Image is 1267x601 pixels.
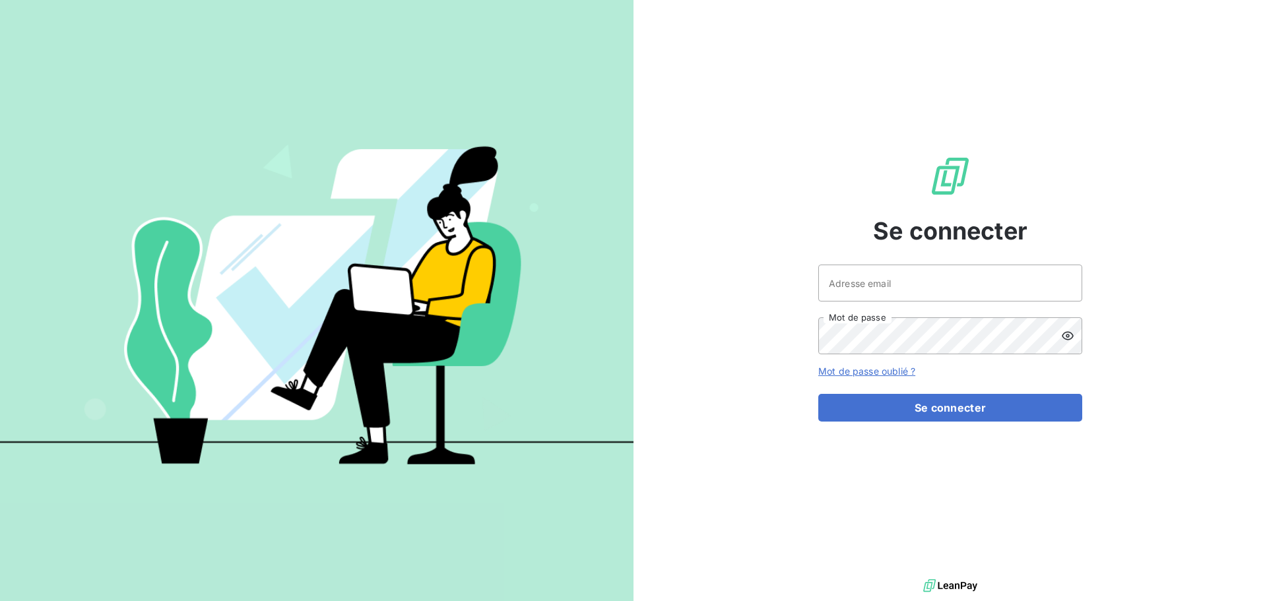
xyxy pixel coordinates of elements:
img: Logo LeanPay [929,155,971,197]
input: placeholder [818,265,1082,301]
button: Se connecter [818,394,1082,422]
span: Se connecter [873,213,1027,249]
a: Mot de passe oublié ? [818,365,915,377]
img: logo [923,576,977,596]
